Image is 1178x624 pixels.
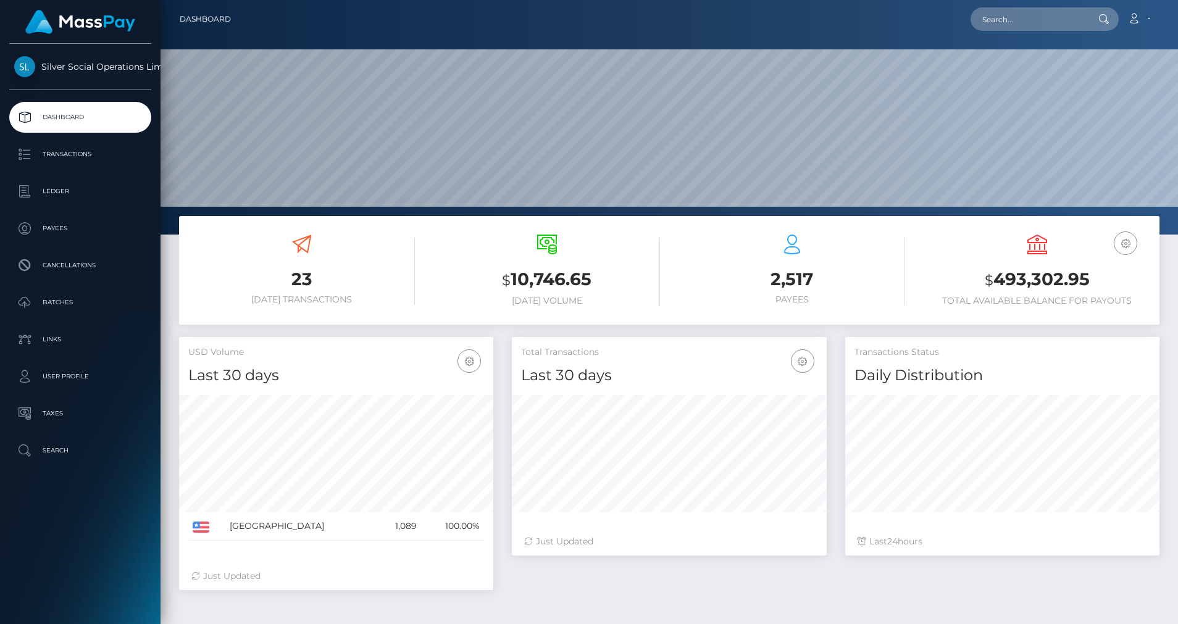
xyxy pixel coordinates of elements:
a: Dashboard [9,102,151,133]
p: Taxes [14,404,146,423]
img: MassPay Logo [25,10,135,34]
h5: USD Volume [188,346,484,359]
input: Search... [971,7,1087,31]
small: $ [502,272,511,289]
h3: 493,302.95 [924,267,1150,293]
a: Batches [9,287,151,318]
span: Silver Social Operations Limited [9,61,151,72]
td: 1,089 [377,512,421,541]
p: Payees [14,219,146,238]
a: Dashboard [180,6,231,32]
p: Transactions [14,145,146,164]
h6: [DATE] Volume [433,296,660,306]
a: Ledger [9,176,151,207]
div: Last hours [858,535,1147,548]
a: Cancellations [9,250,151,281]
p: Links [14,330,146,349]
div: Just Updated [191,570,481,583]
td: 100.00% [421,512,485,541]
h3: 10,746.65 [433,267,660,293]
h4: Last 30 days [188,365,484,386]
h5: Transactions Status [854,346,1150,359]
h6: [DATE] Transactions [188,294,415,305]
a: Taxes [9,398,151,429]
a: Transactions [9,139,151,170]
h6: Payees [679,294,905,305]
a: User Profile [9,361,151,392]
p: User Profile [14,367,146,386]
h3: 2,517 [679,267,905,291]
h3: 23 [188,267,415,291]
p: Batches [14,293,146,312]
img: Silver Social Operations Limited [14,56,35,77]
p: Search [14,441,146,460]
td: [GEOGRAPHIC_DATA] [225,512,377,541]
a: Search [9,435,151,466]
p: Dashboard [14,108,146,127]
h4: Daily Distribution [854,365,1150,386]
p: Cancellations [14,256,146,275]
h6: Total Available Balance for Payouts [924,296,1150,306]
h4: Last 30 days [521,365,817,386]
img: US.png [193,522,209,533]
small: $ [985,272,993,289]
h5: Total Transactions [521,346,817,359]
a: Payees [9,213,151,244]
a: Links [9,324,151,355]
span: 24 [887,536,898,547]
p: Ledger [14,182,146,201]
div: Just Updated [524,535,814,548]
